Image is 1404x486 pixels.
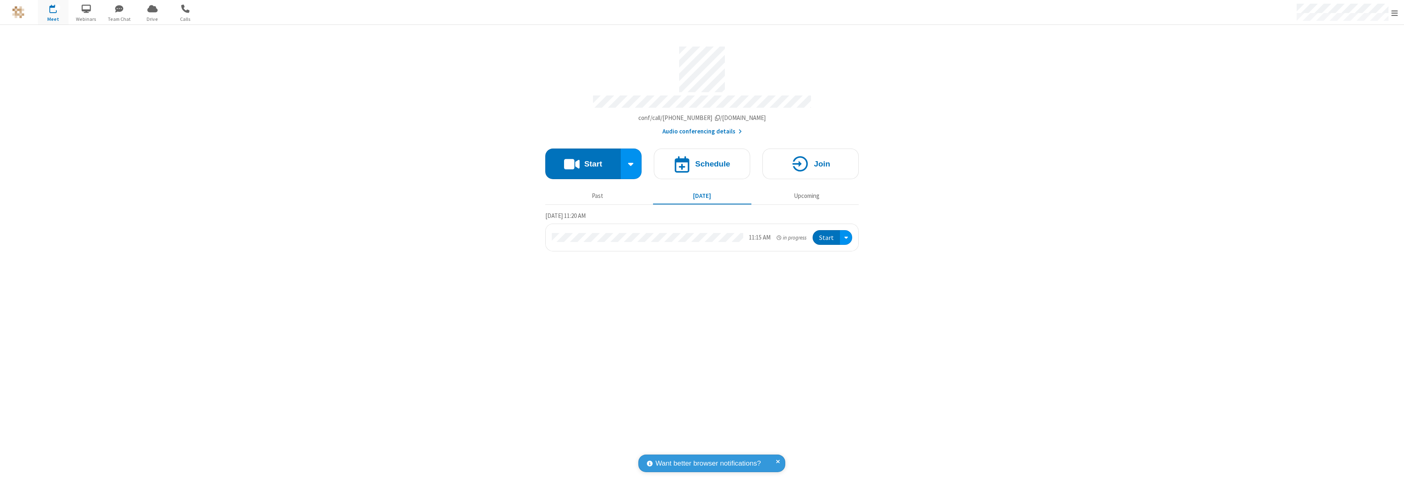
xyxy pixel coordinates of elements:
button: [DATE] [653,188,751,204]
span: Copy my meeting room link [638,114,766,122]
h4: Start [584,160,602,168]
button: Start [813,230,840,245]
div: 11:15 AM [749,233,771,242]
span: Team Chat [104,16,135,23]
button: Audio conferencing details [662,127,742,136]
button: Upcoming [758,188,856,204]
button: Start [545,149,621,179]
button: Schedule [654,149,750,179]
div: Open menu [840,230,852,245]
em: in progress [777,234,806,242]
img: QA Selenium DO NOT DELETE OR CHANGE [12,6,24,18]
section: Today's Meetings [545,211,859,252]
span: Meet [38,16,69,23]
span: Drive [137,16,168,23]
button: Past [549,188,647,204]
button: Copy my meeting room linkCopy my meeting room link [638,113,766,123]
section: Account details [545,40,859,136]
span: Webinars [71,16,102,23]
div: Start conference options [621,149,642,179]
span: Calls [170,16,201,23]
button: Join [762,149,859,179]
h4: Join [814,160,830,168]
span: Want better browser notifications? [655,458,761,469]
span: [DATE] 11:20 AM [545,212,586,220]
div: 1 [55,4,60,11]
h4: Schedule [695,160,730,168]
